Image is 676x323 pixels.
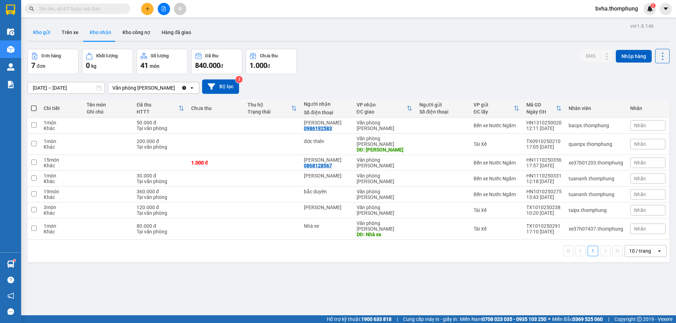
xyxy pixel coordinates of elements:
button: Kho gửi [27,24,56,41]
div: Văn phòng [PERSON_NAME] [357,189,412,200]
div: Văn phòng [PERSON_NAME] [357,136,412,147]
span: đ [267,63,270,69]
div: Văn phòng [PERSON_NAME] [357,157,412,168]
div: Văn phòng [PERSON_NAME] [357,173,412,184]
div: Người gửi [419,102,467,108]
span: | [397,315,398,323]
button: plus [141,3,154,15]
sup: 2 [651,3,656,8]
div: 13:43 [DATE] [526,194,562,200]
div: 17:05 [DATE] [526,144,562,150]
button: Kho nhận [84,24,117,41]
span: notification [7,292,14,299]
div: tuananh.thomphung [569,192,623,197]
div: 15 món [44,157,80,163]
div: Thu hộ [248,102,291,108]
div: DĐ: Nhà xe [357,232,412,237]
div: Khác [44,210,80,216]
button: Chưa thu1.000đ [246,49,297,74]
div: Tài Xế [474,141,519,147]
span: Nhãn [634,176,646,181]
img: warehouse-icon [7,63,14,71]
div: Đã thu [205,53,218,58]
span: file-add [161,6,166,11]
span: Hỗ trợ kỹ thuật: [327,315,392,323]
div: HN1110250356 [526,157,562,163]
div: Văn phòng [PERSON_NAME] [357,205,412,216]
div: Tại văn phòng [137,125,184,131]
div: 1 món [44,120,80,125]
span: kg [91,63,96,69]
div: HN1310250020 [526,120,562,125]
input: Select a date range. [28,82,105,93]
div: 50.000 đ [137,120,184,125]
div: 1 món [44,223,80,229]
div: Phương lương [304,205,350,210]
img: icon-new-feature [647,6,653,12]
div: Tại văn phòng [137,144,184,150]
div: ĐC giao [357,109,407,115]
div: 120.000 đ [137,205,184,210]
div: 12:11 [DATE] [526,125,562,131]
svg: open [189,85,195,91]
div: Khác [44,163,80,168]
div: 17:10 [DATE] [526,229,562,234]
div: Khác [44,125,80,131]
button: Khối lượng0kg [82,49,133,74]
div: 3 món [44,205,80,210]
div: Văn phòng [PERSON_NAME] [357,220,412,232]
div: Bến xe Nước Ngầm [474,176,519,181]
div: taipx.thomphung [569,207,623,213]
div: bắc duyên [304,189,350,194]
span: 0 [86,61,90,70]
span: Cung cấp máy in - giấy in: [403,315,458,323]
div: 12:18 [DATE] [526,179,562,184]
span: Nhãn [634,192,646,197]
div: Khối lượng [96,53,118,58]
strong: 1900 633 818 [361,316,392,322]
div: Văn phòng [PERSON_NAME] [112,84,175,91]
img: warehouse-icon [7,28,14,35]
div: Tại văn phòng [137,194,184,200]
div: HN1110250331 [526,173,562,179]
div: ver 1.8.146 [630,22,654,30]
div: Văn phòng [PERSON_NAME] [357,120,412,131]
div: Chi tiết [44,105,80,111]
div: ĐC lấy [474,109,514,115]
div: Bến xe Nước Ngầm [474,192,519,197]
div: Khác [44,229,80,234]
img: solution-icon [7,81,14,88]
div: Nhân viên [569,105,623,111]
span: 7 [31,61,35,70]
div: 19 món [44,189,80,194]
button: Đơn hàng7đơn [27,49,79,74]
span: search [29,6,34,11]
th: Toggle SortBy [523,99,565,118]
span: bvha.thomphung [590,4,644,13]
span: 2 [652,3,654,8]
span: caret-down [663,6,669,12]
button: caret-down [659,3,672,15]
div: Khác [44,194,80,200]
div: 1 món [44,173,80,179]
span: Nhãn [634,141,646,147]
span: Miền Nam [460,315,546,323]
div: 17:57 [DATE] [526,163,562,168]
div: Bến xe Nước Ngầm [474,123,519,128]
div: tuananh.thomphung [569,176,623,181]
div: Nhãn [630,105,665,111]
span: | [608,315,609,323]
div: Đã thu [137,102,178,108]
span: aim [177,6,182,11]
button: Bộ lọc [202,79,239,94]
div: Đơn hàng [42,53,61,58]
span: copyright [637,317,642,322]
div: xe37h07437.thomphung [569,226,623,232]
button: Số lượng41món [137,49,188,74]
div: Tại văn phòng [137,210,184,216]
button: Hàng đã giao [156,24,197,41]
span: 1.000 [250,61,267,70]
div: 0868128567 [304,163,332,168]
div: C THANH [304,157,350,163]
